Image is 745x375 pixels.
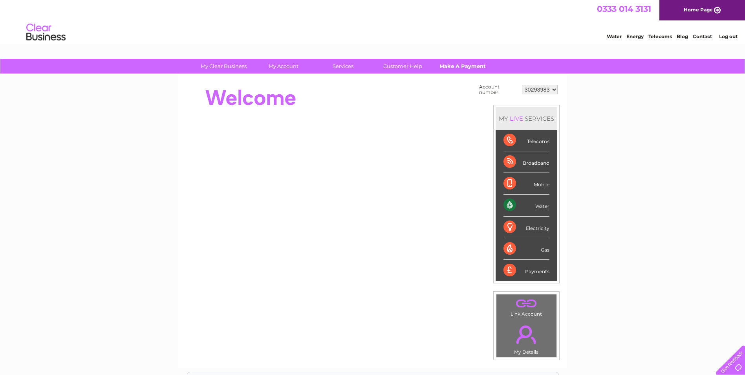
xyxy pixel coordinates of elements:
div: LIVE [508,115,525,122]
a: Blog [677,33,688,39]
td: Link Account [496,294,557,319]
a: Contact [693,33,712,39]
a: My Clear Business [191,59,256,74]
div: Telecoms [503,130,549,151]
div: Mobile [503,173,549,195]
div: Electricity [503,217,549,238]
a: Make A Payment [430,59,495,74]
a: Customer Help [370,59,435,74]
td: Account number [477,82,520,97]
a: 0333 014 3131 [597,4,651,14]
div: Gas [503,238,549,260]
a: Water [607,33,622,39]
a: Telecoms [648,33,672,39]
a: . [498,296,555,310]
a: Log out [719,33,738,39]
div: Payments [503,260,549,281]
a: Services [311,59,375,74]
div: MY SERVICES [496,107,557,130]
a: Energy [626,33,644,39]
a: My Account [251,59,316,74]
div: Water [503,195,549,216]
div: Broadband [503,151,549,173]
td: My Details [496,319,557,357]
a: . [498,321,555,348]
div: Clear Business is a trading name of Verastar Limited (registered in [GEOGRAPHIC_DATA] No. 3667643... [187,4,558,38]
img: logo.png [26,20,66,44]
